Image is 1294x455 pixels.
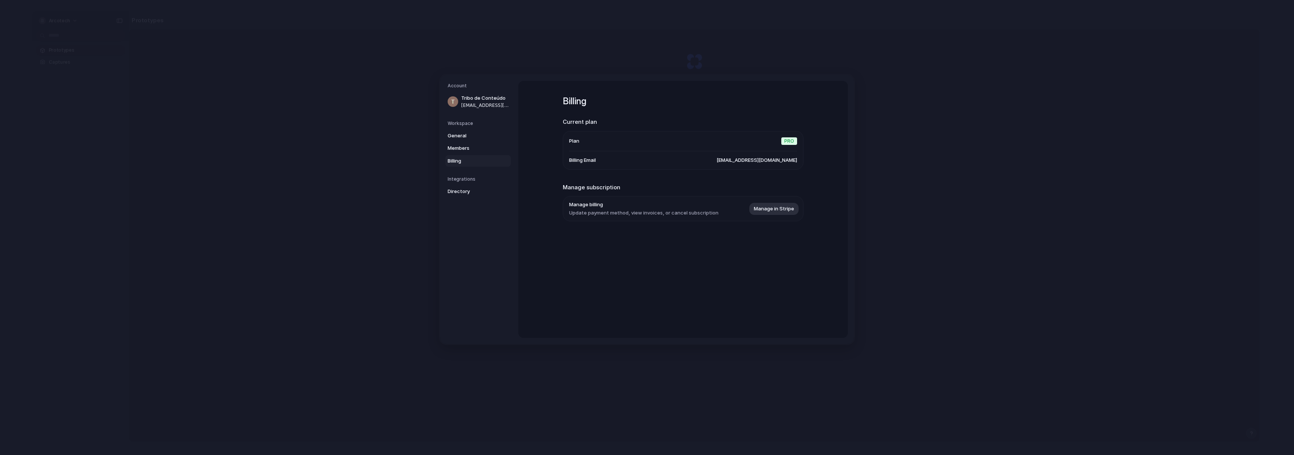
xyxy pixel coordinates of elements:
h5: Integrations [448,176,511,183]
span: Members [448,145,496,152]
span: Manage billing [569,201,718,208]
span: Billing Email [569,156,596,164]
h5: Account [448,82,511,89]
button: Manage in Stripe [749,202,799,215]
span: General [448,132,496,139]
h5: Workspace [448,120,511,126]
span: Billing [448,157,496,164]
span: Manage in Stripe [754,205,794,212]
span: Tribo de Conteúdo [461,94,509,102]
a: Directory [445,186,511,198]
span: Pro [781,137,797,145]
h1: Billing [563,94,803,108]
h2: Manage subscription [563,183,803,192]
a: Tribo de Conteúdo[EMAIL_ADDRESS][DOMAIN_NAME] [445,92,511,111]
span: Directory [448,188,496,195]
h2: Current plan [563,118,803,126]
a: Billing [445,155,511,167]
a: General [445,129,511,142]
span: Plan [569,137,579,145]
span: Update payment method, view invoices, or cancel subscription [569,209,718,216]
span: [EMAIL_ADDRESS][DOMAIN_NAME] [461,102,509,108]
span: [EMAIL_ADDRESS][DOMAIN_NAME] [717,156,797,164]
a: Members [445,142,511,154]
